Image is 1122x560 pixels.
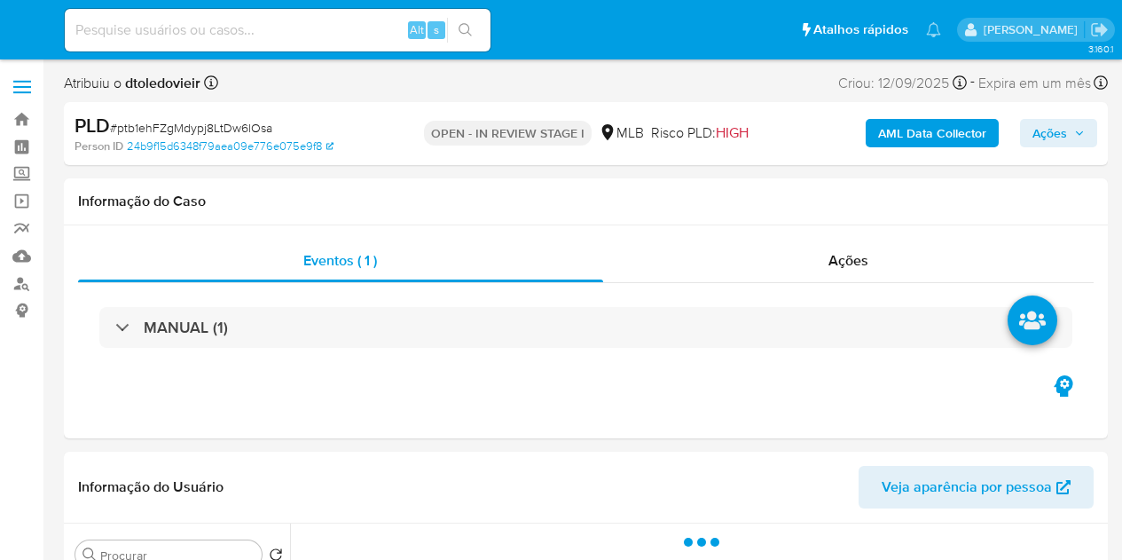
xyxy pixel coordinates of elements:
span: Atribuiu o [64,74,200,93]
a: Notificações [926,22,941,37]
h1: Informação do Usuário [78,478,224,496]
span: - [970,71,975,95]
span: Ações [1032,119,1067,147]
h1: Informação do Caso [78,193,1094,210]
span: HIGH [716,122,749,143]
b: PLD [75,111,110,139]
button: AML Data Collector [866,119,999,147]
a: 24b9f15d6348f79aea09e776e075e9f8 [127,138,333,154]
button: Veja aparência por pessoa [859,466,1094,509]
span: Expira em um mês [978,74,1091,93]
p: OPEN - IN REVIEW STAGE I [424,121,592,146]
div: MANUAL (1) [99,307,1072,348]
div: MLB [599,123,644,143]
span: # ptb1ehFZgMdypj8LtDw6lOsa [110,119,272,137]
button: search-icon [447,18,483,43]
b: AML Data Collector [878,119,986,147]
span: Atalhos rápidos [813,20,908,39]
span: Risco PLD: [651,123,749,143]
h3: MANUAL (1) [144,318,228,337]
b: dtoledovieir [122,73,200,93]
div: Criou: 12/09/2025 [838,71,967,95]
span: Ações [828,250,868,271]
span: s [434,21,439,38]
span: Veja aparência por pessoa [882,466,1052,509]
a: Sair [1090,20,1109,39]
b: Person ID [75,138,123,154]
span: Alt [410,21,424,38]
input: Pesquise usuários ou casos... [65,19,490,42]
button: Ações [1020,119,1097,147]
span: Eventos ( 1 ) [303,250,377,271]
p: danilo.toledo@mercadolivre.com [984,21,1084,38]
